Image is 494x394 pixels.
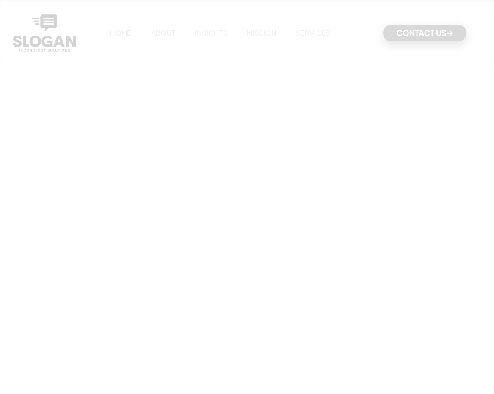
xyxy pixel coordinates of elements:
a: MISSION [247,28,276,37]
span:  [447,30,453,36]
a: home [11,12,78,54]
a: ABOUT [151,28,176,37]
a: CONTACT US [383,25,466,41]
a: HOME [110,28,131,37]
a: INSIGHTS [195,28,227,37]
a: SERVICES [296,28,330,37]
